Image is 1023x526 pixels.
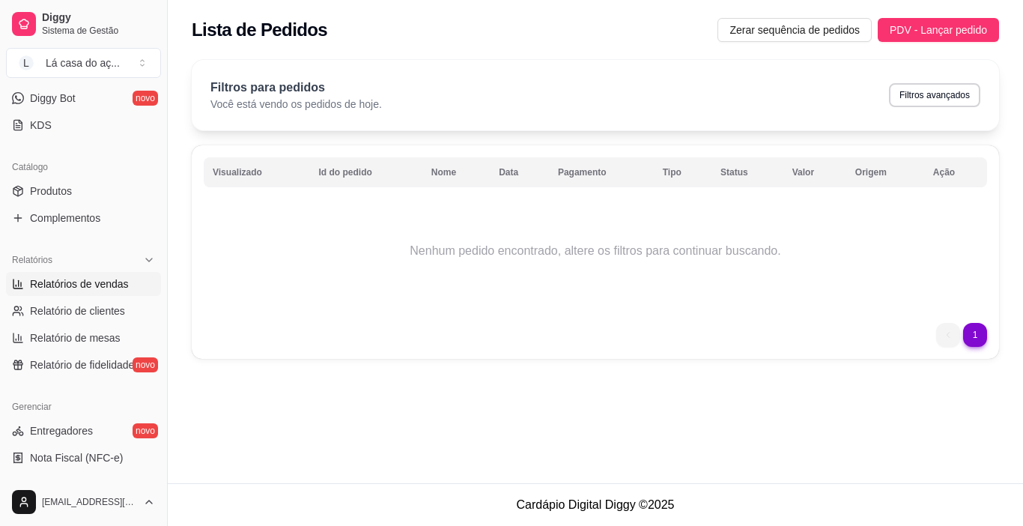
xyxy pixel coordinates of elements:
[30,303,125,318] span: Relatório de clientes
[6,179,161,203] a: Produtos
[46,55,120,70] div: Lá casa do aç ...
[19,55,34,70] span: L
[204,191,987,311] td: Nenhum pedido encontrado, altere os filtros para continuar buscando.
[30,423,93,438] span: Entregadores
[6,353,161,377] a: Relatório de fidelidadenovo
[963,323,987,347] li: next page button
[549,157,654,187] th: Pagamento
[30,118,52,133] span: KDS
[6,484,161,520] button: [EMAIL_ADDRESS][DOMAIN_NAME]
[6,86,161,110] a: Diggy Botnovo
[30,184,72,199] span: Produtos
[210,97,382,112] p: Você está vendo os pedidos de hoje.
[654,157,711,187] th: Tipo
[6,473,161,497] a: Controle de caixa
[6,155,161,179] div: Catálogo
[210,79,382,97] p: Filtros para pedidos
[6,272,161,296] a: Relatórios de vendas
[924,157,987,187] th: Ação
[12,254,52,266] span: Relatórios
[878,18,999,42] button: PDV - Lançar pedido
[717,18,872,42] button: Zerar sequência de pedidos
[490,157,549,187] th: Data
[168,483,1023,526] footer: Cardápio Digital Diggy © 2025
[310,157,422,187] th: Id do pedido
[783,157,846,187] th: Valor
[30,450,123,465] span: Nota Fiscal (NFC-e)
[204,157,310,187] th: Visualizado
[42,25,155,37] span: Sistema de Gestão
[846,157,924,187] th: Origem
[42,11,155,25] span: Diggy
[6,419,161,443] a: Entregadoresnovo
[30,330,121,345] span: Relatório de mesas
[929,315,995,354] nav: pagination navigation
[6,395,161,419] div: Gerenciar
[30,91,76,106] span: Diggy Bot
[192,18,327,42] h2: Lista de Pedidos
[30,276,129,291] span: Relatórios de vendas
[30,477,112,492] span: Controle de caixa
[6,48,161,78] button: Select a team
[6,446,161,470] a: Nota Fiscal (NFC-e)
[6,299,161,323] a: Relatório de clientes
[30,211,100,226] span: Complementos
[729,22,860,38] span: Zerar sequência de pedidos
[30,357,134,372] span: Relatório de fidelidade
[6,326,161,350] a: Relatório de mesas
[42,496,137,508] span: [EMAIL_ADDRESS][DOMAIN_NAME]
[6,113,161,137] a: KDS
[889,83,980,107] button: Filtros avançados
[6,6,161,42] a: DiggySistema de Gestão
[890,22,987,38] span: PDV - Lançar pedido
[711,157,783,187] th: Status
[422,157,490,187] th: Nome
[6,206,161,230] a: Complementos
